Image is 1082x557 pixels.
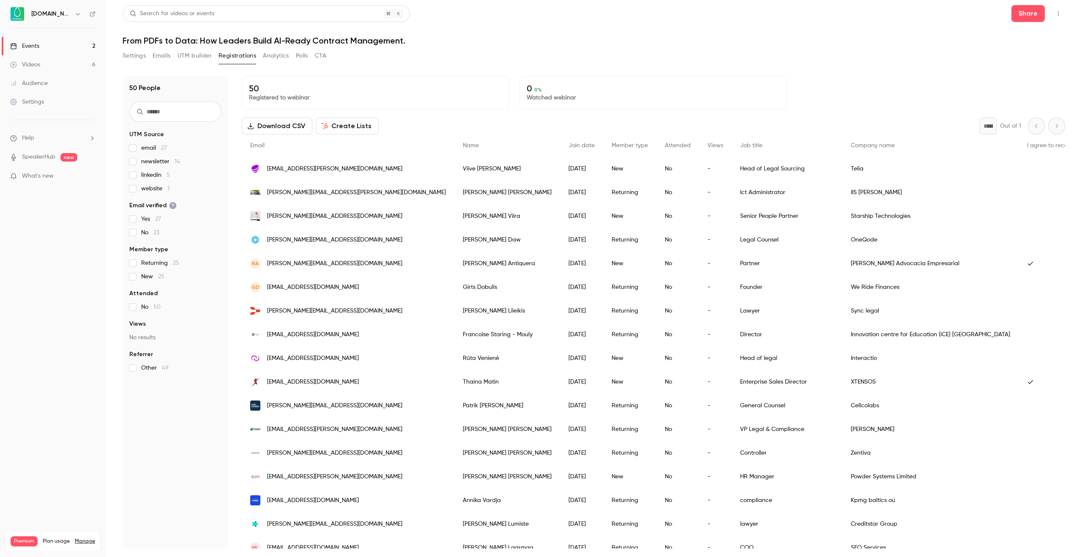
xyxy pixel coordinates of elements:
[22,153,55,162] a: SpeakerHub
[129,350,153,359] span: Referrer
[454,275,560,299] div: Girts Dobulis
[699,370,732,394] div: -
[250,495,260,505] img: kpmg.com
[267,472,402,481] span: [EMAIL_ADDRESS][PERSON_NAME][DOMAIN_NAME]
[656,228,699,252] div: No
[162,365,169,371] span: 49
[603,181,656,204] div: Returning
[699,228,732,252] div: -
[219,49,256,63] button: Registrations
[141,228,159,237] span: No
[656,252,699,275] div: No
[560,512,603,536] div: [DATE]
[656,488,699,512] div: No
[130,9,214,18] div: Search for videos or events
[267,378,359,387] span: [EMAIL_ADDRESS][DOMAIN_NAME]
[699,488,732,512] div: -
[161,145,167,151] span: 27
[267,212,402,221] span: [PERSON_NAME][EMAIL_ADDRESS][DOMAIN_NAME]
[141,144,167,152] span: email
[612,143,648,148] span: Member type
[251,283,260,291] span: GD
[454,465,560,488] div: [PERSON_NAME] [PERSON_NAME]
[699,465,732,488] div: -
[560,181,603,204] div: [DATE]
[699,346,732,370] div: -
[267,425,402,434] span: [EMAIL_ADDRESS][PERSON_NAME][DOMAIN_NAME]
[732,441,842,465] div: Controller
[454,512,560,536] div: [PERSON_NAME] Lumiste
[699,252,732,275] div: -
[656,370,699,394] div: No
[842,275,1019,299] div: We Ride Finances
[22,134,34,143] span: Help
[454,394,560,417] div: Patrik [PERSON_NAME]
[454,488,560,512] div: Annika Vardja
[560,252,603,275] div: [DATE]
[10,60,40,69] div: Videos
[842,394,1019,417] div: Cellcolabs
[267,496,359,505] span: [EMAIL_ADDRESS][DOMAIN_NAME]
[267,259,402,268] span: [PERSON_NAME][EMAIL_ADDRESS][DOMAIN_NAME]
[656,323,699,346] div: No
[173,260,179,266] span: 25
[454,181,560,204] div: [PERSON_NAME] [PERSON_NAME]
[454,370,560,394] div: Thaina Matin
[267,520,402,529] span: [PERSON_NAME][EMAIL_ADDRESS][DOMAIN_NAME]
[153,230,159,236] span: 23
[1011,5,1045,22] button: Share
[158,274,164,280] span: 25
[842,441,1019,465] div: Zentiva
[603,488,656,512] div: Returning
[603,465,656,488] div: New
[141,259,179,267] span: Returning
[732,275,842,299] div: Founder
[75,538,95,545] a: Manage
[249,93,502,102] p: Registered to webinar
[842,465,1019,488] div: Powder Systems Limited
[851,143,895,148] span: Company name
[656,441,699,465] div: No
[603,275,656,299] div: Returning
[267,283,359,292] span: [EMAIL_ADDRESS][DOMAIN_NAME]
[250,519,260,529] img: creditstar.com
[250,448,260,458] img: zentiva.com
[242,118,312,134] button: Download CSV
[732,323,842,346] div: Director
[129,130,164,139] span: UTM Source
[603,157,656,181] div: New
[603,323,656,346] div: Returning
[603,370,656,394] div: New
[656,299,699,323] div: No
[129,83,161,93] h1: 50 People
[141,364,169,372] span: Other
[129,333,221,342] p: No results
[267,449,402,458] span: [PERSON_NAME][EMAIL_ADDRESS][DOMAIN_NAME]
[296,49,308,63] button: Polls
[454,204,560,228] div: [PERSON_NAME] Viira
[60,153,77,162] span: new
[250,211,260,221] img: starship.co
[560,488,603,512] div: [DATE]
[141,215,161,223] span: Yes
[155,216,161,222] span: 27
[129,289,158,298] span: Attended
[11,7,24,21] img: Avokaado.io
[250,306,260,316] img: sync.legal
[560,275,603,299] div: [DATE]
[249,83,502,93] p: 50
[267,401,402,410] span: [PERSON_NAME][EMAIL_ADDRESS][DOMAIN_NAME]
[454,323,560,346] div: Francoise Staring - Mouly
[263,49,289,63] button: Analytics
[123,36,1065,46] h1: From PDFs to Data: How Leaders Build AI-Ready Contract Management.
[560,417,603,441] div: [DATE]
[560,370,603,394] div: [DATE]
[250,472,260,482] img: powdersystems.com
[22,172,54,181] span: What's new
[699,299,732,323] div: -
[43,538,70,545] span: Plan usage
[732,181,842,204] div: Ict Administrator
[842,204,1019,228] div: Starship Technologies
[141,157,180,166] span: newsletter
[141,171,170,179] span: linkedin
